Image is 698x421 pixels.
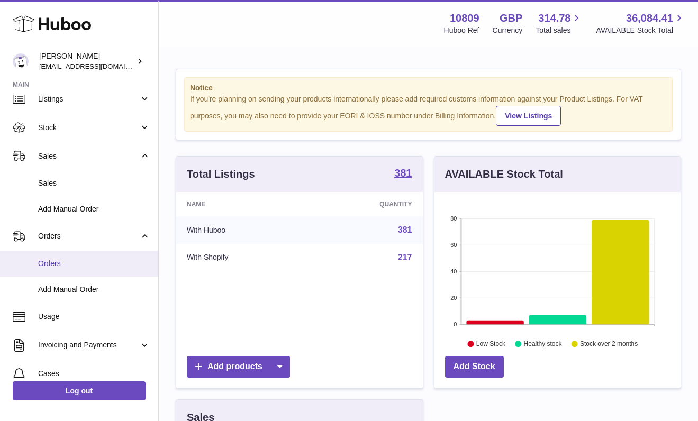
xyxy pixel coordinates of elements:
a: Log out [13,381,146,400]
text: Low Stock [476,340,505,347]
span: Add Manual Order [38,285,150,295]
a: Add products [187,356,290,378]
a: 381 [398,225,412,234]
span: Sales [38,178,150,188]
span: Orders [38,231,139,241]
span: Invoicing and Payments [38,340,139,350]
text: Stock over 2 months [580,340,638,347]
span: Usage [38,312,150,322]
a: View Listings [496,106,561,126]
text: 40 [450,268,457,274]
span: 314.78 [538,11,570,25]
a: Add Stock [445,356,504,378]
span: 36,084.41 [626,11,673,25]
strong: 10809 [450,11,479,25]
span: Sales [38,151,139,161]
strong: Notice [190,83,667,93]
strong: GBP [500,11,522,25]
div: Huboo Ref [444,25,479,35]
h3: AVAILABLE Stock Total [445,167,563,181]
span: Cases [38,369,150,379]
text: 60 [450,242,457,248]
strong: 381 [394,168,412,178]
div: [PERSON_NAME] [39,51,134,71]
img: shop@ballersingod.com [13,53,29,69]
text: 80 [450,215,457,222]
th: Name [176,192,309,216]
span: Orders [38,259,150,269]
div: If you're planning on sending your products internationally please add required customs informati... [190,94,667,126]
div: Currency [493,25,523,35]
a: 381 [394,168,412,180]
th: Quantity [309,192,423,216]
text: Healthy stock [523,340,562,347]
text: 0 [454,321,457,327]
td: With Huboo [176,216,309,244]
a: 217 [398,253,412,262]
span: Listings [38,94,139,104]
span: AVAILABLE Stock Total [596,25,685,35]
td: With Shopify [176,244,309,271]
span: Total sales [536,25,583,35]
span: Add Manual Order [38,204,150,214]
text: 20 [450,295,457,301]
a: 314.78 Total sales [536,11,583,35]
h3: Total Listings [187,167,255,181]
span: [EMAIL_ADDRESS][DOMAIN_NAME] [39,62,156,70]
a: 36,084.41 AVAILABLE Stock Total [596,11,685,35]
span: Stock [38,123,139,133]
